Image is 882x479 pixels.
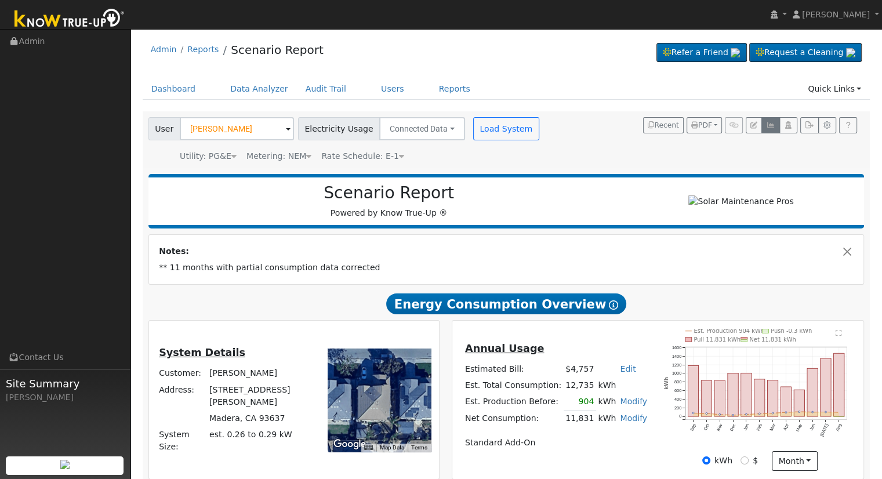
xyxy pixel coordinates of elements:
[694,328,765,335] text: Est. Production 904 kWh
[772,412,774,414] circle: onclick=""
[674,380,681,385] text: 800
[701,380,712,416] rect: onclick=""
[800,117,818,133] button: Export Interval Data
[799,78,870,100] a: Quick Links
[596,394,618,411] td: kWh
[331,437,369,452] img: Google
[463,394,563,411] td: Est. Production Before:
[157,426,208,455] td: System Size:
[411,444,427,451] a: Terms (opens in new tab)
[298,117,380,140] span: Electricity Usage
[702,456,710,465] input: kWh
[768,380,778,416] rect: onclick=""
[154,183,624,219] div: Powered by Know True-Up ®
[321,151,404,161] span: Alias: HE1
[808,423,816,432] text: Jun
[157,260,856,276] td: ** 11 months with partial consumption data corrected
[672,345,681,350] text: 1600
[825,411,827,413] circle: onclick=""
[692,412,694,414] circle: onclick=""
[834,354,844,417] rect: onclick=""
[157,382,208,410] td: Address:
[772,451,818,471] button: month
[159,347,245,358] u: System Details
[60,460,70,469] img: retrieve
[688,195,793,208] img: Solar Maintenance Pros
[839,117,857,133] a: Help Link
[706,413,707,415] circle: onclick=""
[143,78,205,100] a: Dashboard
[209,430,292,439] span: est. 0.26 to 0.29 kW
[473,117,539,140] button: Load System
[750,336,796,343] text: Net 11,831 kWh
[620,413,647,423] a: Modify
[430,78,479,100] a: Reports
[835,423,843,433] text: Aug
[564,377,596,393] td: 12,735
[746,117,762,133] button: Edit User
[564,394,596,411] td: 904
[819,423,830,438] text: [DATE]
[157,365,208,382] td: Customer:
[771,328,812,335] text: Push -0.3 kWh
[691,121,712,129] span: PDF
[818,117,836,133] button: Settings
[9,6,130,32] img: Know True-Up
[180,150,237,162] div: Utility: PG&E
[841,245,854,257] button: Close
[246,150,311,162] div: Metering: NEM
[688,366,698,417] rect: onclick=""
[672,371,681,376] text: 1000
[729,423,737,432] text: Dec
[779,117,797,133] button: Login As
[781,387,791,416] rect: onclick=""
[463,377,563,393] td: Est. Total Consumption:
[6,391,124,404] div: [PERSON_NAME]
[151,45,177,54] a: Admin
[731,48,740,57] img: retrieve
[6,376,124,391] span: Site Summary
[741,373,752,417] rect: onclick=""
[372,78,413,100] a: Users
[846,48,855,57] img: retrieve
[672,354,681,359] text: 1400
[821,358,831,416] rect: onclick=""
[756,423,763,432] text: Feb
[728,373,738,417] rect: onclick=""
[231,43,324,57] a: Scenario Report
[802,10,870,19] span: [PERSON_NAME]
[807,369,818,417] rect: onclick=""
[331,437,369,452] a: Open this area in Google Maps (opens a new window)
[689,423,697,433] text: Sep
[207,365,311,382] td: [PERSON_NAME]
[364,444,372,452] button: Keyboard shortcuts
[758,413,760,415] circle: onclick=""
[694,336,741,343] text: Pull 11,831 kWh
[222,78,297,100] a: Data Analyzer
[812,412,814,413] circle: onclick=""
[741,456,749,465] input: $
[714,380,725,416] rect: onclick=""
[785,412,787,413] circle: onclick=""
[620,397,647,406] a: Modify
[836,329,842,336] text: 
[297,78,355,100] a: Audit Trail
[732,415,734,416] circle: onclick=""
[716,423,724,432] text: Nov
[159,246,189,256] strong: Notes:
[643,117,684,133] button: Recent
[160,183,618,203] h2: Scenario Report
[674,388,681,393] text: 600
[838,412,840,413] circle: onclick=""
[379,117,465,140] button: Connected Data
[465,343,544,354] u: Annual Usage
[148,117,180,140] span: User
[703,423,710,431] text: Oct
[180,117,294,140] input: Select a User
[714,455,732,467] label: kWh
[656,43,747,63] a: Refer a Friend
[672,362,681,368] text: 1200
[620,364,636,373] a: Edit
[207,382,311,410] td: [STREET_ADDRESS][PERSON_NAME]
[564,361,596,377] td: $4,757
